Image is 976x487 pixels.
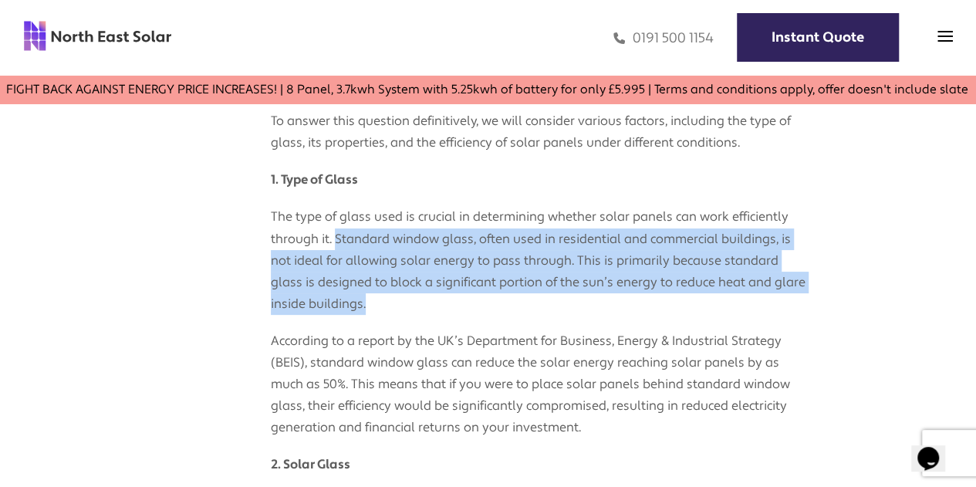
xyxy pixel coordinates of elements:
[271,95,811,154] p: To answer this question definitively, we will consider various factors, including the type of gla...
[23,20,172,52] img: north east solar logo
[911,425,961,472] iframe: chat widget
[271,191,811,314] p: The type of glass used is crucial in determining whether solar panels can work efficiently throug...
[271,456,350,472] strong: 2. Solar Glass
[613,29,625,47] img: phone icon
[737,13,899,62] a: Instant Quote
[271,171,358,188] strong: 1. Type of Glass
[271,315,811,438] p: According to a report by the UK’s Department for Business, Energy & Industrial Strategy (BEIS), s...
[937,29,953,44] img: menu icon
[613,29,714,47] a: 0191 500 1154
